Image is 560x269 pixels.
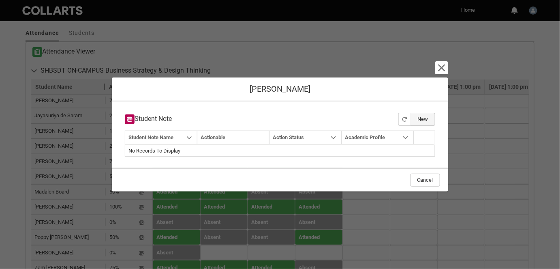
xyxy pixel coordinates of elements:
h1: [PERSON_NAME] [118,84,441,94]
button: Cancel [410,174,440,187]
div: No Records To Display [128,147,431,155]
h3: Student Note [125,114,172,124]
button: Cancel and close [436,62,447,73]
button: New [411,113,435,126]
button: Refresh [398,113,411,126]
